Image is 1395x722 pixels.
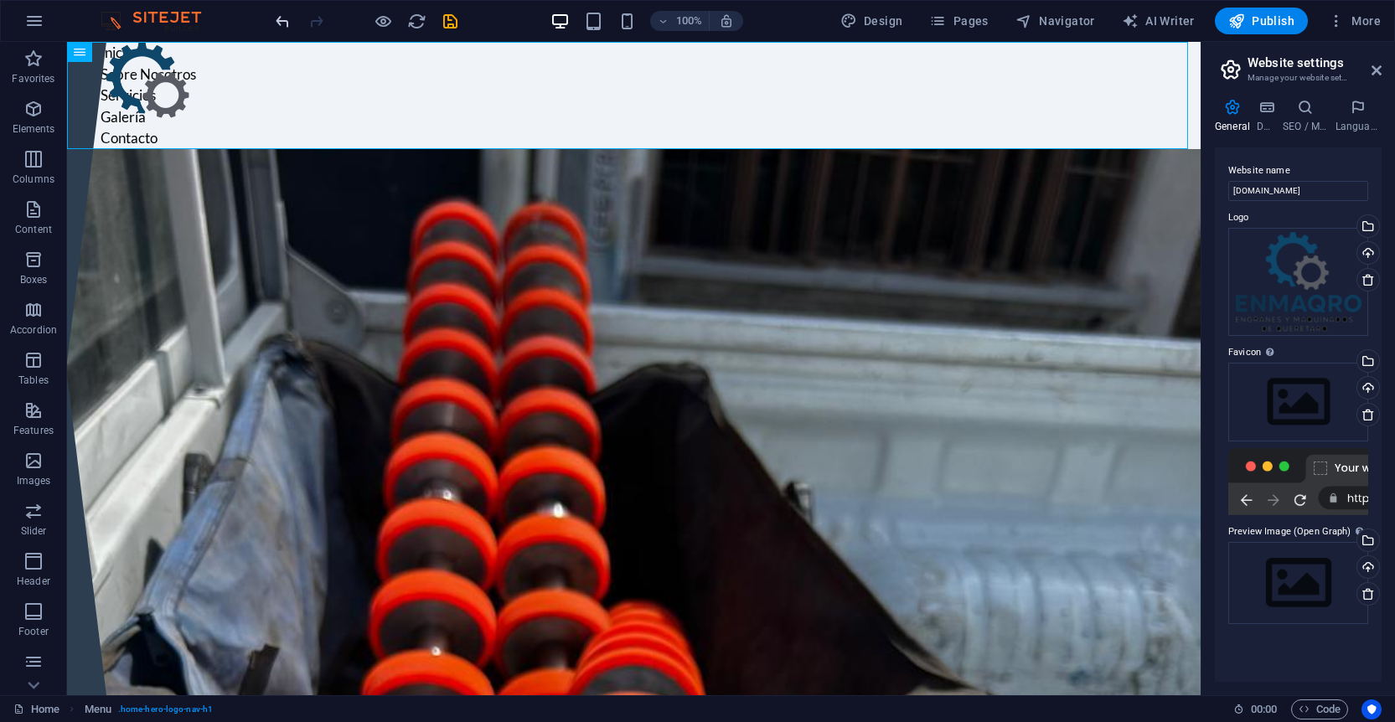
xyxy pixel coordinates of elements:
i: Reload page [407,12,426,31]
div: Select files from the file manager, stock photos, or upload file(s) [1228,542,1368,624]
h3: Manage your website settings [1248,70,1348,85]
span: Pages [929,13,988,29]
p: Accordion [10,323,57,337]
span: Code [1299,699,1341,719]
button: 100% [650,11,710,31]
h4: SEO / Meta [1283,99,1336,134]
button: Pages [922,8,995,34]
button: Design [834,8,910,34]
input: Name... [1228,181,1368,201]
span: 00 00 [1251,699,1277,719]
button: Code [1291,699,1348,719]
p: Columns [13,173,54,186]
button: undo [272,11,292,31]
i: On resize automatically adjust zoom level to fit chosen device. [719,13,734,28]
p: Images [17,474,51,487]
button: Navigator [1009,8,1102,34]
button: AI Writer [1115,8,1201,34]
p: Header [17,575,50,588]
p: Footer [18,625,49,638]
a: Click to cancel selection. Double-click to open Pages [13,699,59,719]
span: Click to select. Double-click to edit [85,699,111,719]
label: Website name [1228,161,1368,181]
p: Elements [13,122,55,136]
label: Logo [1228,208,1368,228]
button: More [1321,8,1387,34]
h2: Website settings [1248,55,1382,70]
h4: General [1215,99,1257,134]
button: Publish [1215,8,1308,34]
p: Boxes [20,273,48,286]
button: reload [406,11,426,31]
span: : [1263,703,1265,715]
div: Sintitulo-1-pFrE2UpowypAG8ys_RbrDw.png [1228,228,1368,336]
span: . home-hero-logo-nav-h1 [118,699,213,719]
h4: Languages [1336,99,1382,134]
p: Favorites [12,72,54,85]
span: Design [840,13,903,29]
label: Preview Image (Open Graph) [1228,522,1368,542]
span: More [1328,13,1381,29]
nav: breadcrumb [85,699,213,719]
span: Navigator [1015,13,1095,29]
p: Content [15,223,52,236]
p: Features [13,424,54,437]
button: save [440,11,460,31]
h6: 100% [675,11,702,31]
h4: Data [1257,99,1283,134]
p: Tables [18,374,49,387]
h6: Session time [1233,699,1278,719]
button: Click here to leave preview mode and continue editing [373,11,393,31]
p: Slider [21,524,47,538]
label: Favicon [1228,343,1368,363]
button: Usercentrics [1361,699,1382,719]
span: Publish [1228,13,1294,29]
i: Save (Ctrl+S) [441,12,460,31]
div: Select files from the file manager, stock photos, or upload file(s) [1228,363,1368,441]
img: Editor Logo [96,11,222,31]
div: Design (Ctrl+Alt+Y) [834,8,910,34]
i: Undo: Move elements (Ctrl+Z) [273,12,292,31]
span: AI Writer [1122,13,1195,29]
